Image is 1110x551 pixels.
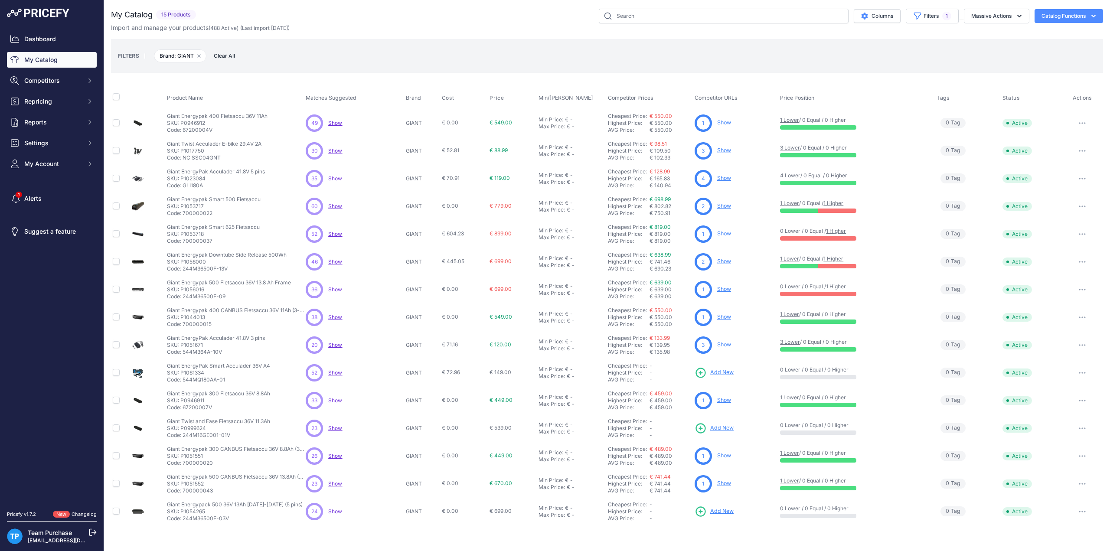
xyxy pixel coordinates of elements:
span: Tags [937,95,950,101]
a: Cheapest Price: [608,168,647,175]
div: € [567,123,570,130]
div: - [570,179,575,186]
a: Cheapest Price: [608,224,647,230]
div: AVG Price: [608,210,650,217]
a: Show [328,258,342,265]
span: € 0.00 [442,202,458,209]
p: Code: NC SSC04GNT [167,154,261,161]
p: Code: 700000037 [167,238,260,245]
span: Matches Suggested [306,95,356,101]
a: Show [717,452,731,459]
a: Alerts [7,191,97,206]
span: 0 [946,174,949,183]
span: € 699.00 [490,258,512,264]
p: Giant Energypak 400 CANBUS Fietsaccu 36V 11Ah (3-pin) [167,307,306,314]
span: 0 [946,202,949,210]
span: Show [328,120,342,126]
div: AVG Price: [608,127,650,134]
span: € 165.83 [650,175,670,182]
span: 0 [946,147,949,155]
span: Competitor Prices [608,95,653,101]
div: € [565,116,568,123]
div: € [565,283,568,290]
a: 1 Lower [780,311,799,317]
span: 1 [702,286,704,293]
a: 1 Higher [823,255,843,262]
div: - [568,255,573,262]
div: € 819.00 [650,238,691,245]
p: / 0 Equal / 0 Higher [780,311,928,318]
div: Highest Price: [608,120,650,127]
a: Cheapest Price: [608,196,647,202]
span: Show [328,231,342,237]
div: Min Price: [539,116,563,123]
span: € 899.00 [490,230,512,237]
p: / 0 Equal / [780,255,928,262]
a: 1 Higher [823,200,843,206]
a: Add New [695,367,734,379]
p: Code: 244M36500F-09 [167,293,291,300]
span: Active [1002,174,1032,183]
span: 4 [702,175,705,183]
a: € 741.44 [650,473,671,480]
a: 3 Lower [780,144,800,151]
div: € 690.23 [650,265,691,272]
a: Changelog [72,511,97,517]
a: € 638.99 [650,251,671,258]
a: Cheapest Price: [608,251,647,258]
a: Cheapest Price: [608,418,647,424]
a: € 133.99 [650,335,670,341]
a: Show [717,313,731,320]
button: Columns [854,9,901,23]
div: - [570,234,575,241]
a: € 550.00 [650,307,672,313]
a: Show [328,203,342,209]
p: SKU: P1017750 [167,147,261,154]
span: 15 Products [156,10,196,20]
div: Min Price: [539,227,563,234]
p: GIANT [406,147,438,154]
div: € [567,206,570,213]
span: Active [1002,202,1032,211]
p: Code: 244M36500F-13V [167,265,287,272]
p: Giant EnergyPak Acculader 41.8V 5 pins [167,168,265,175]
a: 1 Higher [826,283,846,290]
div: € [565,227,568,234]
span: 1 [702,230,704,238]
a: Show [328,175,342,182]
span: 36 [311,286,317,293]
span: Price Position [780,95,814,101]
a: Show [717,175,731,181]
div: Highest Price: [608,175,650,182]
span: 3 [702,147,705,155]
span: € 70.91 [442,175,460,181]
a: [EMAIL_ADDRESS][DOMAIN_NAME] [28,537,118,544]
span: 0 [946,119,949,127]
span: 2 [702,258,705,266]
p: Code: 67200004V [167,127,268,134]
div: € [567,179,570,186]
div: AVG Price: [608,182,650,189]
span: 1 [942,12,951,20]
a: Show [717,147,731,153]
a: 1 Lower [780,477,799,484]
button: Reports [7,114,97,130]
div: AVG Price: [608,238,650,245]
span: € 699.00 [490,286,512,292]
span: Show [328,286,342,293]
div: Min Price: [539,144,563,151]
span: € 550.00 [650,120,672,126]
button: Price [490,95,506,101]
p: GIANT [406,175,438,182]
button: Filters1 [906,9,959,23]
div: - [570,262,575,269]
span: Settings [24,139,81,147]
a: Show [328,397,342,404]
a: Cheapest Price: [608,140,647,147]
a: 1 Lower [780,450,799,456]
span: Competitor URLs [695,95,738,101]
a: 1 Lower [780,200,799,206]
